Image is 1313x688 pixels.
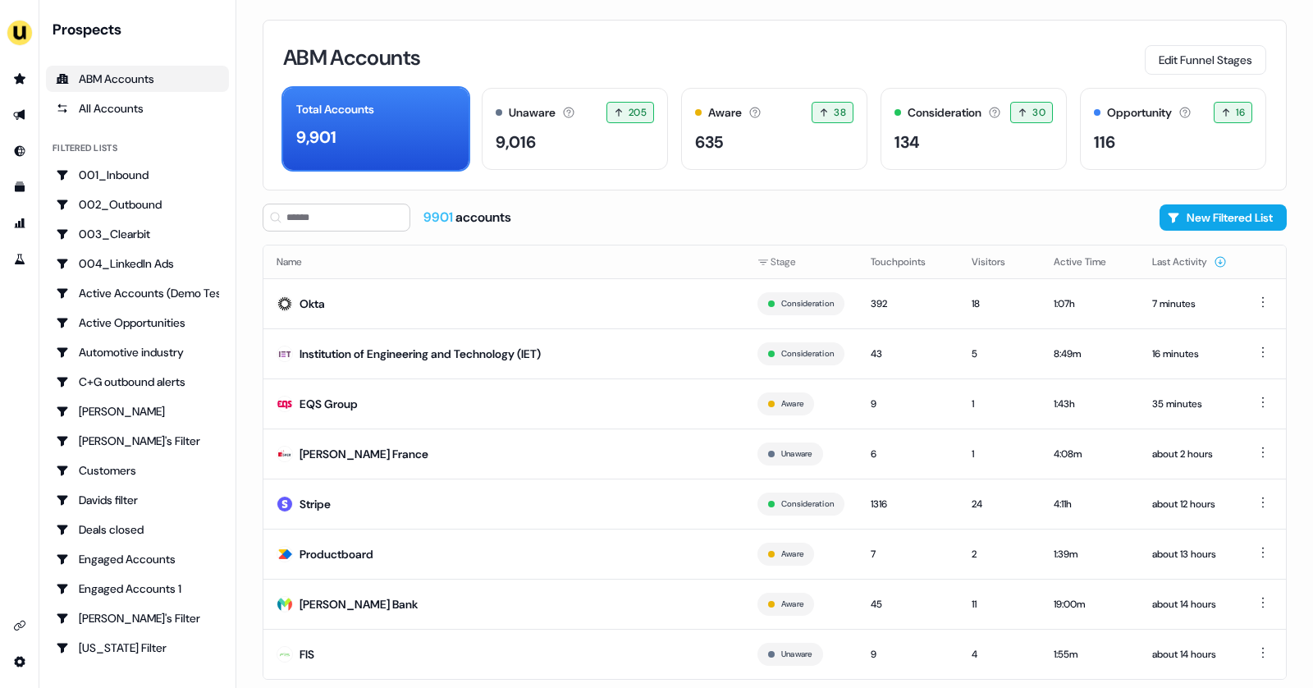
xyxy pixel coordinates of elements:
div: 003_Clearbit [56,226,219,242]
button: Aware [781,397,803,411]
div: Institution of Engineering and Technology (IET) [300,346,541,362]
div: 1 [972,446,1027,462]
div: 002_Outbound [56,196,219,213]
span: 9901 [423,209,455,226]
div: 001_Inbound [56,167,219,183]
div: accounts [423,209,511,227]
a: Go to Active Accounts (Demo Test) [46,280,229,306]
div: Aware [708,104,742,122]
a: Go to Deals closed [46,516,229,543]
div: [US_STATE] Filter [56,640,219,656]
a: Go to Engaged Accounts [46,546,229,572]
div: 9,016 [496,130,536,154]
div: Unaware [509,104,556,122]
div: [PERSON_NAME] France [300,446,428,462]
button: Aware [781,597,803,612]
button: Active Time [1054,247,1126,277]
a: Go to Inbound [7,138,33,164]
div: 19:00m [1054,596,1126,612]
button: Consideration [781,296,834,311]
div: [PERSON_NAME] Bank [300,596,418,612]
div: ABM Accounts [56,71,219,87]
a: Go to Georgia Filter [46,635,229,661]
div: about 14 hours [1152,646,1227,663]
button: Aware [781,547,803,562]
div: 1:43h [1054,396,1126,412]
span: 205 [629,104,647,121]
div: 43 [871,346,945,362]
div: Automotive industry [56,344,219,360]
div: 24 [972,496,1027,512]
div: Engaged Accounts [56,551,219,567]
div: Total Accounts [296,101,374,118]
div: Filtered lists [53,141,117,155]
span: 16 [1236,104,1245,121]
div: C+G outbound alerts [56,374,219,390]
div: Consideration [908,104,981,122]
div: Opportunity [1107,104,1172,122]
div: Active Opportunities [56,314,219,331]
div: 45 [871,596,945,612]
div: All Accounts [56,100,219,117]
div: Productboard [300,546,373,562]
a: Go to Geneviève's Filter [46,605,229,631]
div: 9 [871,646,945,663]
div: Stage [757,254,844,270]
div: about 2 hours [1152,446,1227,462]
th: Name [263,245,744,278]
div: Stripe [300,496,331,512]
a: Go to Engaged Accounts 1 [46,576,229,602]
a: Go to experiments [7,246,33,273]
div: 1:39m [1054,546,1126,562]
div: Customers [56,462,219,479]
button: Edit Funnel Stages [1145,45,1266,75]
div: 8:49m [1054,346,1126,362]
div: 9 [871,396,945,412]
a: Go to Customers [46,457,229,484]
a: Go to Charlotte Stone [46,398,229,424]
div: [PERSON_NAME]'s Filter [56,433,219,449]
div: 11 [972,596,1027,612]
a: Go to integrations [7,612,33,639]
div: 18 [972,296,1027,312]
div: Engaged Accounts 1 [56,580,219,597]
a: Go to Active Opportunities [46,310,229,336]
div: 635 [695,130,723,154]
div: 392 [871,296,945,312]
a: ABM Accounts [46,66,229,92]
div: 7 minutes [1152,296,1227,312]
div: Okta [300,296,325,312]
div: 4 [972,646,1027,663]
a: All accounts [46,95,229,122]
button: Unaware [781,647,812,662]
div: 4:11h [1054,496,1126,512]
div: about 14 hours [1152,596,1227,612]
a: Go to C+G outbound alerts [46,369,229,395]
h3: ABM Accounts [283,47,420,68]
a: Go to attribution [7,210,33,236]
div: 1 [972,396,1027,412]
div: 134 [894,130,920,154]
div: 9,901 [296,125,336,149]
div: 1316 [871,496,945,512]
div: 116 [1094,130,1115,154]
div: FIS [300,646,314,663]
div: about 13 hours [1152,546,1227,562]
div: 4:08m [1054,446,1126,462]
div: 5 [972,346,1027,362]
button: New Filtered List [1160,204,1287,231]
div: EQS Group [300,396,358,412]
div: Prospects [53,20,229,39]
div: 1:07h [1054,296,1126,312]
button: Visitors [972,247,1025,277]
div: [PERSON_NAME] [56,403,219,420]
a: Go to 004_LinkedIn Ads [46,250,229,277]
div: 004_LinkedIn Ads [56,255,219,272]
a: Go to integrations [7,649,33,675]
a: Go to Automotive industry [46,339,229,365]
a: Go to prospects [7,66,33,92]
div: 2 [972,546,1027,562]
div: 16 minutes [1152,346,1227,362]
a: Go to Charlotte's Filter [46,428,229,454]
span: 38 [834,104,846,121]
